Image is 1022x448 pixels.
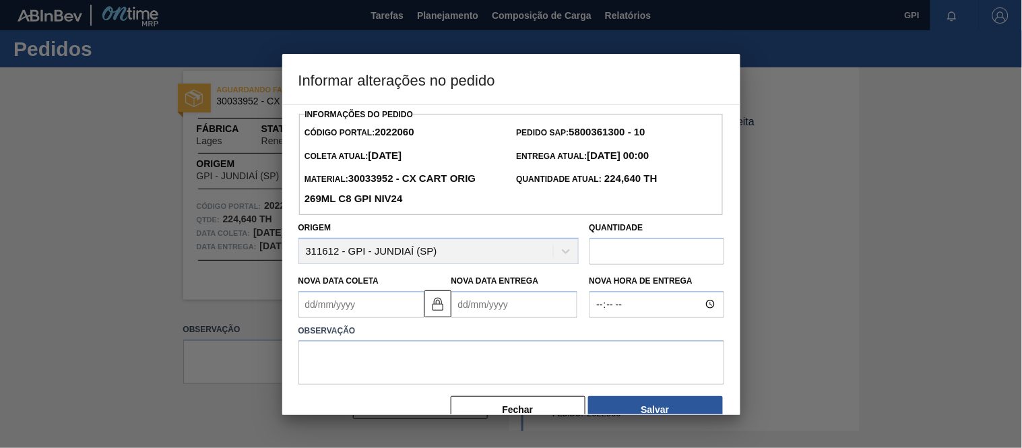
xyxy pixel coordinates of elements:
[517,128,645,137] span: Pedido SAP:
[369,150,402,161] strong: [DATE]
[282,54,740,105] h3: Informar alterações no pedido
[587,150,649,161] strong: [DATE] 00:00
[298,276,379,286] label: Nova Data Coleta
[298,223,331,232] label: Origem
[305,152,402,161] span: Coleta Atual:
[305,172,476,204] strong: 30033952 - CX CART ORIG 269ML C8 GPI NIV24
[569,126,645,137] strong: 5800361300 - 10
[451,396,585,423] button: Fechar
[298,291,424,318] input: dd/mm/yyyy
[451,276,539,286] label: Nova Data Entrega
[298,321,724,341] label: Observação
[602,172,658,184] strong: 224,640 TH
[305,174,476,204] span: Material:
[588,396,723,423] button: Salvar
[517,174,658,184] span: Quantidade Atual:
[305,128,414,137] span: Código Portal:
[589,271,724,291] label: Nova Hora de Entrega
[430,296,446,312] img: locked
[451,291,577,318] input: dd/mm/yyyy
[589,223,643,232] label: Quantidade
[375,126,414,137] strong: 2022060
[517,152,649,161] span: Entrega Atual:
[424,290,451,317] button: locked
[305,110,414,119] label: Informações do Pedido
